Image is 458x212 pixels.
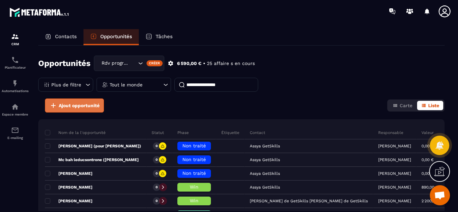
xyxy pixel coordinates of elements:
[45,143,141,149] p: [PERSON_NAME] (pour [PERSON_NAME])
[203,60,205,67] p: •
[421,185,438,190] p: 890,00 €
[110,82,142,87] p: Tout le monde
[11,56,19,64] img: scheduler
[9,6,70,18] img: logo
[83,29,139,45] a: Opportunités
[2,113,28,116] p: Espace membre
[45,198,93,204] p: [PERSON_NAME]
[11,32,19,41] img: formation
[177,60,202,67] p: 6 590,00 €
[45,185,93,190] p: [PERSON_NAME]
[38,57,91,70] h2: Opportunités
[378,157,411,162] p: [PERSON_NAME]
[2,27,28,51] a: formationformationCRM
[421,130,434,135] p: Valeur
[156,33,173,40] p: Tâches
[11,103,19,111] img: automations
[100,60,130,67] span: Rdv programmé
[177,130,189,135] p: Phase
[156,171,158,176] p: 0
[2,42,28,46] p: CRM
[59,102,100,109] span: Ajout opportunité
[51,82,81,87] p: Plus de filtre
[190,184,198,190] span: Win
[421,171,434,176] p: 0,00 €
[55,33,77,40] p: Contacts
[428,103,439,108] span: Liste
[38,29,83,45] a: Contacts
[130,60,136,67] input: Search for option
[389,101,416,110] button: Carte
[100,33,132,40] p: Opportunités
[400,103,412,108] span: Carte
[147,60,163,66] div: Créer
[417,101,443,110] button: Liste
[156,185,158,190] p: 0
[45,171,93,176] p: [PERSON_NAME]
[2,51,28,74] a: schedulerschedulerPlanificateur
[221,130,239,135] p: Étiquette
[421,144,434,148] p: 0,00 €
[378,130,403,135] p: Responsable
[2,74,28,98] a: automationsautomationsAutomatisations
[94,56,164,71] div: Search for option
[2,136,28,140] p: E-mailing
[2,98,28,121] a: automationsautomationsEspace membre
[11,79,19,87] img: automations
[45,130,106,135] p: Nom de la l'opportunité
[2,121,28,145] a: emailemailE-mailing
[156,199,158,203] p: 0
[421,199,441,203] p: 2 200,00 €
[45,98,104,113] button: Ajout opportunité
[378,171,411,176] p: [PERSON_NAME]
[139,29,179,45] a: Tâches
[156,144,158,148] p: 0
[430,185,450,205] a: Ouvrir le chat
[2,66,28,69] p: Planificateur
[182,170,206,176] span: Non traité
[421,157,434,162] p: 0,00 €
[190,198,198,203] span: Win
[378,199,411,203] p: [PERSON_NAME]
[378,185,411,190] p: [PERSON_NAME]
[152,130,164,135] p: Statut
[207,60,255,67] p: 25 affaire s en cours
[156,157,158,162] p: 0
[182,157,206,162] span: Non traité
[45,157,139,162] p: Mc bah leducsontrone ([PERSON_NAME]
[2,89,28,93] p: Automatisations
[378,144,411,148] p: [PERSON_NAME]
[182,143,206,148] span: Non traité
[250,130,265,135] p: Contact
[11,126,19,134] img: email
